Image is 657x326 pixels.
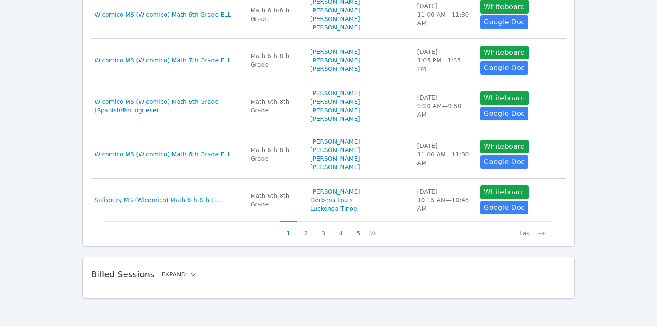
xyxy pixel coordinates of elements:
[480,201,528,214] a: Google Doc
[280,221,297,238] button: 1
[310,204,358,213] a: Luckenda Tinoel
[417,141,470,167] div: [DATE] 11:00 AM — 11:30 AM
[480,15,528,29] a: Google Doc
[310,56,407,73] a: [PERSON_NAME] [PERSON_NAME]
[310,137,360,146] a: [PERSON_NAME]
[95,10,231,19] a: Wicomico MS (Wicomico) Math 6th Grade ELL
[310,97,360,106] a: [PERSON_NAME]
[480,155,528,169] a: Google Doc
[417,47,470,73] div: [DATE] 1:05 PM — 1:35 PM
[417,93,470,119] div: [DATE] 9:20 AM — 9:50 AM
[250,191,300,209] div: Math 6th-8th Grade
[95,56,231,65] a: Wicomico MS (Wicomico) Math 7th Grade ELL
[480,61,528,75] a: Google Doc
[310,6,360,15] a: [PERSON_NAME]
[480,46,529,59] button: Whiteboard
[91,179,566,221] tr: Salisbury MS (Wicomico) Math 6th-8th ELLMath 6th-8th Grade[PERSON_NAME]Derbens LouisLuckenda Tino...
[349,221,367,238] button: 5
[91,39,566,82] tr: Wicomico MS (Wicomico) Math 7th Grade ELLMath 6th-8th Grade[PERSON_NAME][PERSON_NAME] [PERSON_NAM...
[95,150,231,159] a: Wicomico MS (Wicomico) Math 6th Grade ELL
[310,146,360,154] a: [PERSON_NAME]
[310,196,352,204] a: Derbens Louis
[417,187,470,213] div: [DATE] 10:15 AM — 10:45 AM
[310,187,360,196] a: [PERSON_NAME]
[315,221,332,238] button: 3
[91,130,566,179] tr: Wicomico MS (Wicomico) Math 6th Grade ELLMath 6th-8th Grade[PERSON_NAME][PERSON_NAME][PERSON_NAME...
[512,221,552,238] button: Last
[91,82,566,130] tr: Wicomico MS (Wicomico) Math 6th Grade (Spanish/Portuguese)Math 6th-8th Grade[PERSON_NAME][PERSON_...
[480,107,528,120] a: Google Doc
[250,52,300,69] div: Math 6th-8th Grade
[297,221,315,238] button: 2
[310,154,407,171] a: [PERSON_NAME] [PERSON_NAME]
[161,270,198,279] button: Expand
[310,89,360,97] a: [PERSON_NAME]
[95,196,222,204] a: Salisbury MS (Wicomico) Math 6th-8th ELL
[95,97,240,115] a: Wicomico MS (Wicomico) Math 6th Grade (Spanish/Portuguese)
[332,221,349,238] button: 4
[480,91,529,105] button: Whiteboard
[250,6,300,23] div: Math 6th-8th Grade
[417,2,470,27] div: [DATE] 11:00 AM — 11:30 AM
[480,140,529,153] button: Whiteboard
[310,47,360,56] a: [PERSON_NAME]
[310,15,407,32] a: [PERSON_NAME] [PERSON_NAME]
[310,106,360,115] a: [PERSON_NAME]
[310,115,360,123] a: [PERSON_NAME]
[250,97,300,115] div: Math 6th-8th Grade
[91,269,154,279] span: Billed Sessions
[480,185,529,199] button: Whiteboard
[250,146,300,163] div: Math 6th-8th Grade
